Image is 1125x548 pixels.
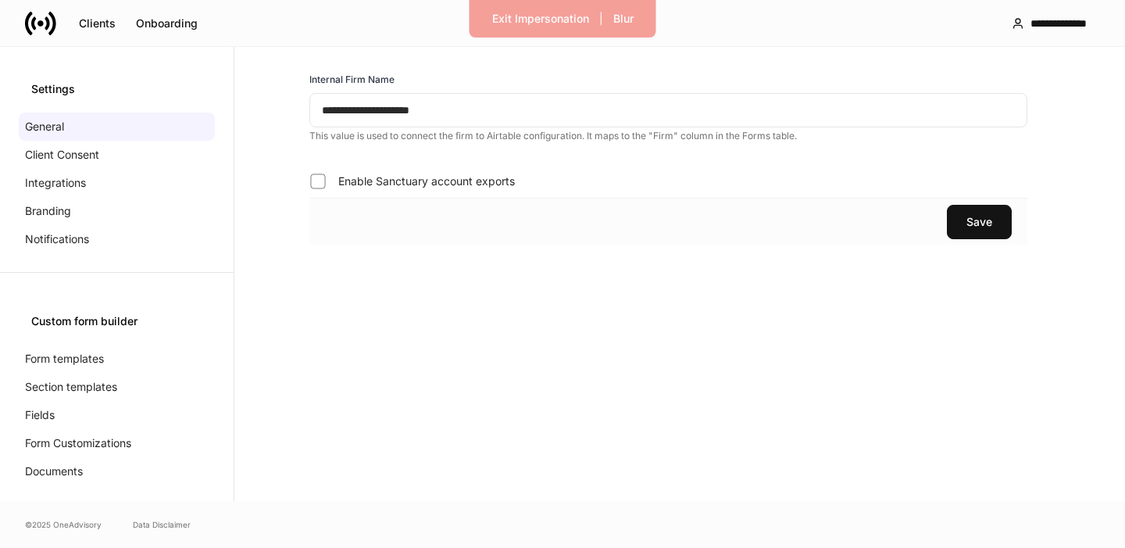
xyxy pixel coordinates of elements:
[69,11,126,36] button: Clients
[603,6,644,31] button: Blur
[309,130,1027,142] p: This value is used to connect the firm to Airtable configuration. It maps to the "Firm" column in...
[136,18,198,29] div: Onboarding
[25,231,89,247] p: Notifications
[25,407,55,423] p: Fields
[492,13,589,24] div: Exit Impersonation
[25,175,86,191] p: Integrations
[25,351,104,367] p: Form templates
[19,429,215,457] a: Form Customizations
[482,6,599,31] button: Exit Impersonation
[613,13,634,24] div: Blur
[19,373,215,401] a: Section templates
[25,119,64,134] p: General
[19,457,215,485] a: Documents
[25,518,102,531] span: © 2025 OneAdvisory
[19,113,215,141] a: General
[19,401,215,429] a: Fields
[19,345,215,373] a: Form templates
[947,205,1012,239] button: Save
[966,217,992,227] div: Save
[25,147,99,163] p: Client Consent
[19,141,215,169] a: Client Consent
[25,379,117,395] p: Section templates
[133,518,191,531] a: Data Disclaimer
[19,225,215,253] a: Notifications
[19,197,215,225] a: Branding
[19,169,215,197] a: Integrations
[31,313,202,329] div: Custom form builder
[79,18,116,29] div: Clients
[25,435,131,451] p: Form Customizations
[25,203,71,219] p: Branding
[309,72,395,87] h6: Internal Firm Name
[338,174,515,189] span: Enable Sanctuary account exports
[31,81,202,97] div: Settings
[25,464,83,479] p: Documents
[126,11,208,36] button: Onboarding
